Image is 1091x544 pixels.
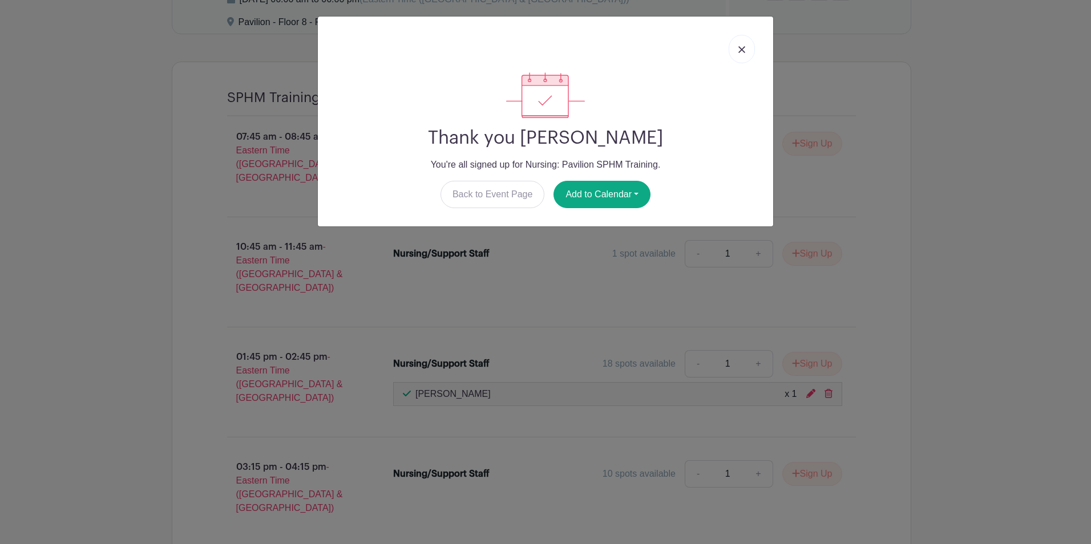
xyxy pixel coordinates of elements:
[553,181,650,208] button: Add to Calendar
[506,72,585,118] img: signup_complete-c468d5dda3e2740ee63a24cb0ba0d3ce5d8a4ecd24259e683200fb1569d990c8.svg
[738,46,745,53] img: close_button-5f87c8562297e5c2d7936805f587ecaba9071eb48480494691a3f1689db116b3.svg
[327,158,764,172] p: You're all signed up for Nursing: Pavilion SPHM Training.
[327,127,764,149] h2: Thank you [PERSON_NAME]
[441,181,545,208] a: Back to Event Page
